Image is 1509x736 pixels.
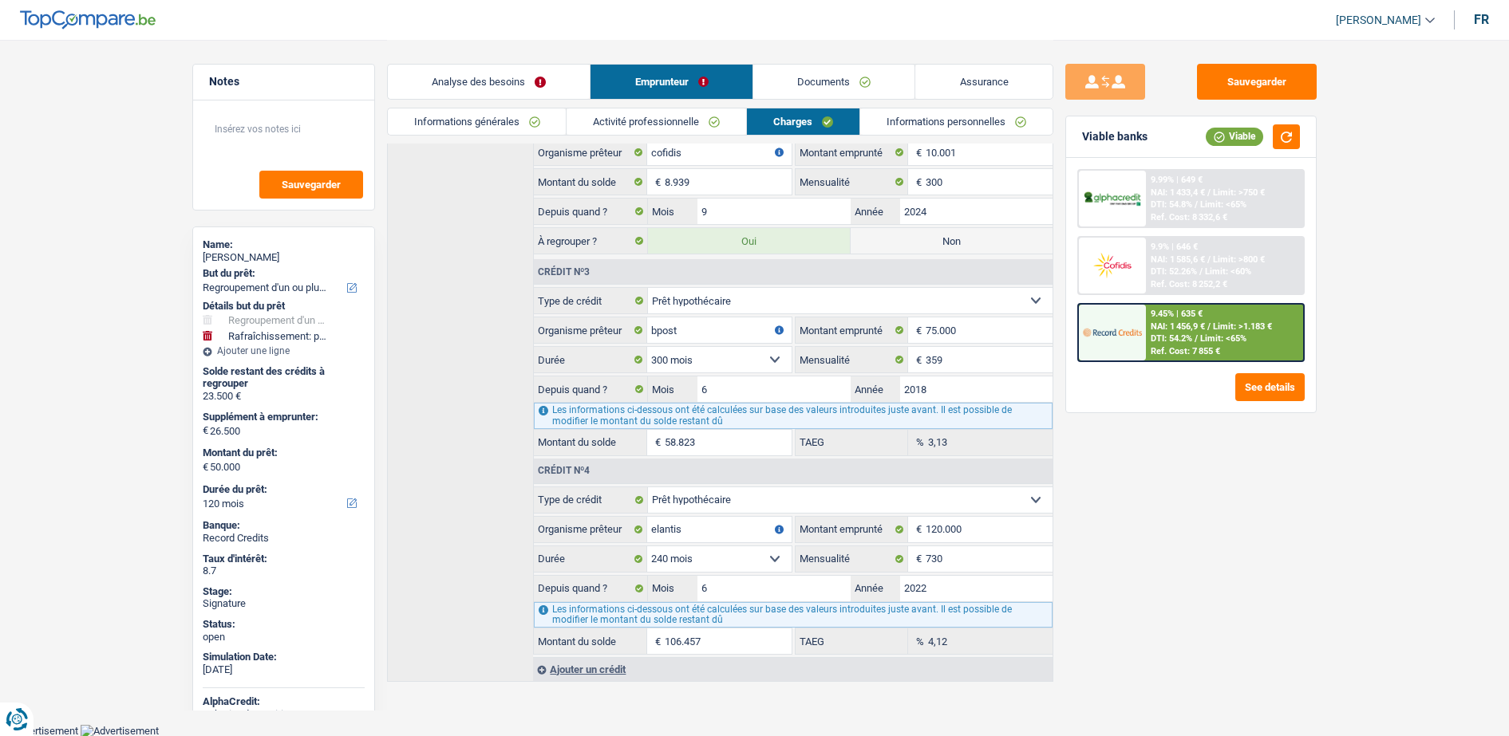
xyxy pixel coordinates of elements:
[1197,64,1317,100] button: Sauvegarder
[1207,254,1211,265] span: /
[1213,254,1265,265] span: Limit: >800 €
[908,546,926,572] span: €
[697,576,850,601] input: MM
[900,576,1053,601] input: AAAA
[1151,254,1205,265] span: NAI: 1 585,6 €
[259,171,363,199] button: Sauvegarder
[209,75,358,89] h5: Notes
[1213,187,1265,198] span: Limit: >750 €
[648,228,850,254] label: Oui
[1195,199,1198,210] span: /
[1151,346,1220,356] div: Ref. Cost: 7 855 €
[908,628,928,654] span: %
[1207,321,1211,332] span: /
[900,199,1053,224] input: AAAA
[203,532,365,545] div: Record Credits
[796,628,909,654] label: TAEG
[851,576,900,601] label: Année
[697,199,850,224] input: MM
[753,65,915,99] a: Documents
[908,169,926,195] span: €
[900,376,1053,402] input: AAAA
[915,65,1053,99] a: Assurance
[388,65,591,99] a: Analyse des besoins
[534,403,1052,428] div: Les informations ci-dessous ont été calculées sur base des valeurs introduites juste avant. Il es...
[796,317,909,343] label: Montant emprunté
[851,199,900,224] label: Année
[203,553,365,565] div: Taux d'intérêt:
[534,267,594,277] div: Crédit nº3
[534,288,648,313] label: Type de crédit
[1207,187,1211,198] span: /
[796,430,909,455] label: TAEG
[1151,212,1227,222] div: Ref. Cost: 8 332,6 €
[534,376,648,402] label: Depuis quand ?
[1082,130,1148,144] div: Viable banks
[851,376,900,402] label: Année
[534,317,647,343] label: Organisme prêteur
[1083,250,1142,280] img: Cofidis
[648,576,697,601] label: Mois
[203,651,365,663] div: Simulation Date:
[203,300,365,313] div: Détails but du prêt
[591,65,753,99] a: Emprunteur
[1200,333,1246,344] span: Limit: <65%
[1199,266,1203,277] span: /
[1151,187,1205,198] span: NAI: 1 433,4 €
[1206,128,1263,145] div: Viable
[1151,199,1192,210] span: DTI: 54.8%
[20,10,156,30] img: TopCompare Logo
[1151,333,1192,344] span: DTI: 54.2%
[908,140,926,165] span: €
[203,251,365,264] div: [PERSON_NAME]
[533,657,1052,681] div: Ajouter un crédit
[534,169,647,195] label: Montant du solde
[567,108,746,135] a: Activité professionnelle
[851,228,1053,254] label: Non
[203,424,208,437] span: €
[796,546,909,572] label: Mensualité
[1151,266,1197,277] span: DTI: 52.26%
[648,376,697,402] label: Mois
[1235,373,1305,401] button: See details
[1151,242,1198,252] div: 9.9% | 646 €
[203,585,365,598] div: Stage:
[203,618,365,631] div: Status:
[203,461,208,474] span: €
[203,708,365,721] div: Submitted & Waiting
[1151,175,1203,185] div: 9.99% | 649 €
[203,411,361,423] label: Supplément à emprunter:
[203,483,361,496] label: Durée du prêt:
[1195,333,1198,344] span: /
[534,466,594,475] div: Crédit nº4
[388,108,567,135] a: Informations générales
[203,365,365,390] div: Solde restant des crédits à regrouper
[534,517,647,542] label: Organisme prêteur
[534,347,647,372] label: Durée
[796,517,909,542] label: Montant emprunté
[203,565,365,577] div: 8.7
[1336,14,1421,27] span: [PERSON_NAME]
[203,631,365,644] div: open
[203,695,365,708] div: AlphaCredit:
[1213,321,1272,332] span: Limit: >1.183 €
[796,140,909,165] label: Montant emprunté
[1474,12,1489,27] div: fr
[647,169,665,195] span: €
[908,347,926,372] span: €
[796,169,909,195] label: Mensualité
[203,447,361,459] label: Montant du prêt:
[203,597,365,610] div: Signature
[1151,321,1205,332] span: NAI: 1 456,9 €
[203,267,361,280] label: But du prêt:
[908,517,926,542] span: €
[1200,199,1246,210] span: Limit: <65%
[534,487,648,513] label: Type de crédit
[534,430,647,455] label: Montant du solde
[203,238,365,251] div: Name:
[1323,7,1435,33] a: [PERSON_NAME]
[1083,317,1142,347] img: Record Credits
[908,430,928,455] span: %
[1151,309,1203,319] div: 9.45% | 635 €
[1083,190,1142,208] img: AlphaCredit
